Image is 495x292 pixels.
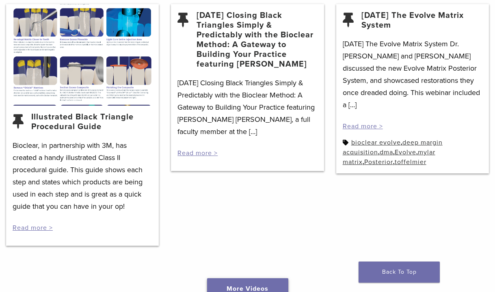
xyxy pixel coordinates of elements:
p: [DATE] Closing Black Triangles Simply & Predictably with the Bioclear Method: A Gateway to Buildi... [177,77,317,138]
div: , , , , , , [343,138,482,167]
a: toffelmier [395,158,426,166]
a: bioclear evolve [351,138,401,147]
a: [DATE] The Evolve Matrix System [361,11,482,30]
a: dma [380,148,393,156]
a: Illustrated Black Triangle Procedural Guide [31,112,152,132]
a: Evolve [395,148,416,156]
a: Read more > [177,149,218,157]
a: Read more > [13,224,53,232]
a: [DATE] Closing Black Triangles Simply & Predictably with the Bioclear Method: A Gateway to Buildi... [197,11,318,69]
a: Back To Top [359,262,440,283]
a: mylar matrix [343,148,435,166]
p: Bioclear, in partnership with 3M, has created a handy illustrated Class II procedural guide. This... [13,139,152,212]
a: deep margin acquisition [343,138,443,156]
a: Posterior [364,158,393,166]
a: Read more > [343,122,383,130]
p: [DATE] The Evolve Matrix System Dr. [PERSON_NAME] and [PERSON_NAME] discussed the new Evolve Matr... [343,38,482,111]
